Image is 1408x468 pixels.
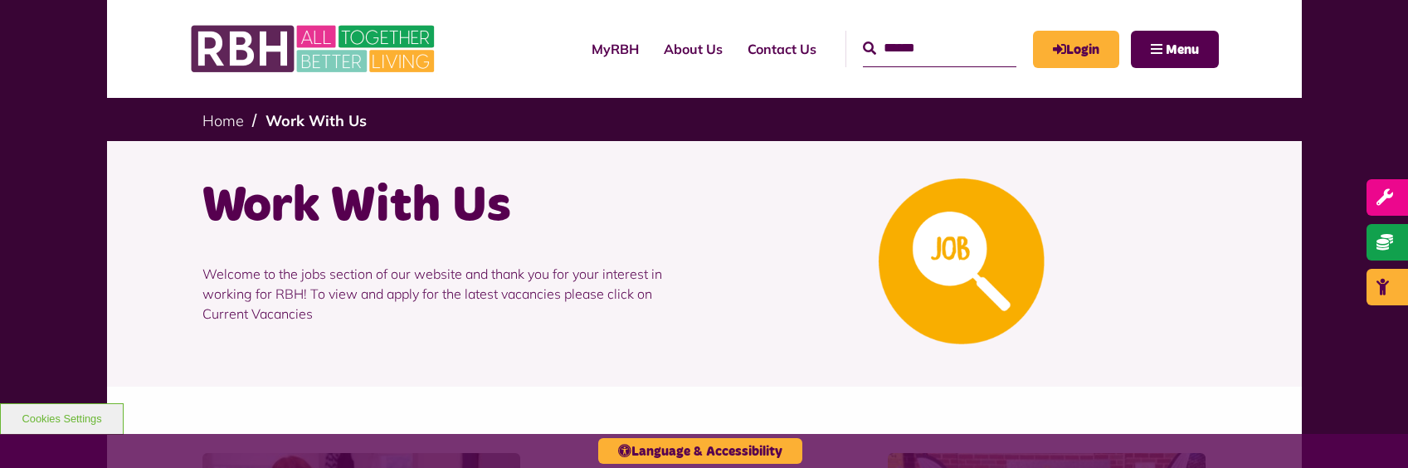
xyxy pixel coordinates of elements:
a: Contact Us [735,27,829,71]
a: MyRBH [1033,31,1119,68]
img: RBH [190,17,439,81]
button: Language & Accessibility [598,438,802,464]
h1: Work With Us [202,174,692,239]
img: Looking For A Job [879,178,1045,344]
a: Work With Us [266,111,367,130]
a: About Us [651,27,735,71]
p: Welcome to the jobs section of our website and thank you for your interest in working for RBH! To... [202,239,692,349]
a: Home [202,111,244,130]
button: Navigation [1131,31,1219,68]
span: Menu [1166,43,1199,56]
iframe: Netcall Web Assistant for live chat [1333,393,1408,468]
a: MyRBH [579,27,651,71]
